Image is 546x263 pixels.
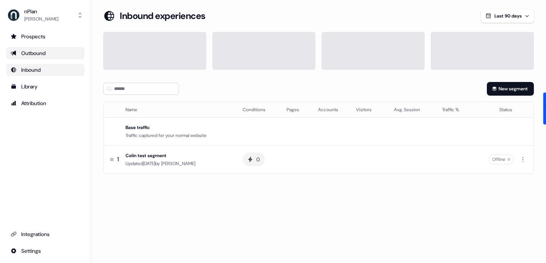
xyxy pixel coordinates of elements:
[494,13,522,19] span: Last 90 days
[6,30,85,43] a: Go to prospects
[11,66,80,74] div: Inbound
[281,102,312,117] th: Pages
[126,152,231,159] div: Colin test segment
[312,102,350,117] th: Accounts
[481,9,534,23] button: Last 90 days
[11,49,80,57] div: Outbound
[6,97,85,109] a: Go to attribution
[126,132,231,139] div: Traffic captured for your normal website
[6,228,85,240] a: Go to integrations
[6,64,85,76] a: Go to Inbound
[11,247,80,255] div: Settings
[120,10,206,22] h3: Inbound experiences
[11,33,80,40] div: Prospects
[117,155,119,164] span: 1
[24,8,58,15] div: nPlan
[350,102,388,117] th: Visitors
[6,80,85,93] a: Go to templates
[161,161,195,167] span: [PERSON_NAME]
[11,99,80,107] div: Attribution
[24,15,58,23] div: [PERSON_NAME]
[11,230,80,238] div: Integrations
[6,6,85,24] button: nPlan[PERSON_NAME]
[487,82,534,96] button: New segment
[479,106,512,113] div: Status
[237,102,281,117] th: Conditions
[126,160,231,167] div: Updated [DATE] by
[489,154,514,164] div: Offline
[11,83,80,90] div: Library
[122,102,237,117] th: Name
[436,102,473,117] th: Traffic %
[6,47,85,59] a: Go to outbound experience
[388,102,436,117] th: Avg. Session
[126,124,231,131] div: Base traffic
[6,245,85,257] a: Go to integrations
[256,156,260,163] div: 0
